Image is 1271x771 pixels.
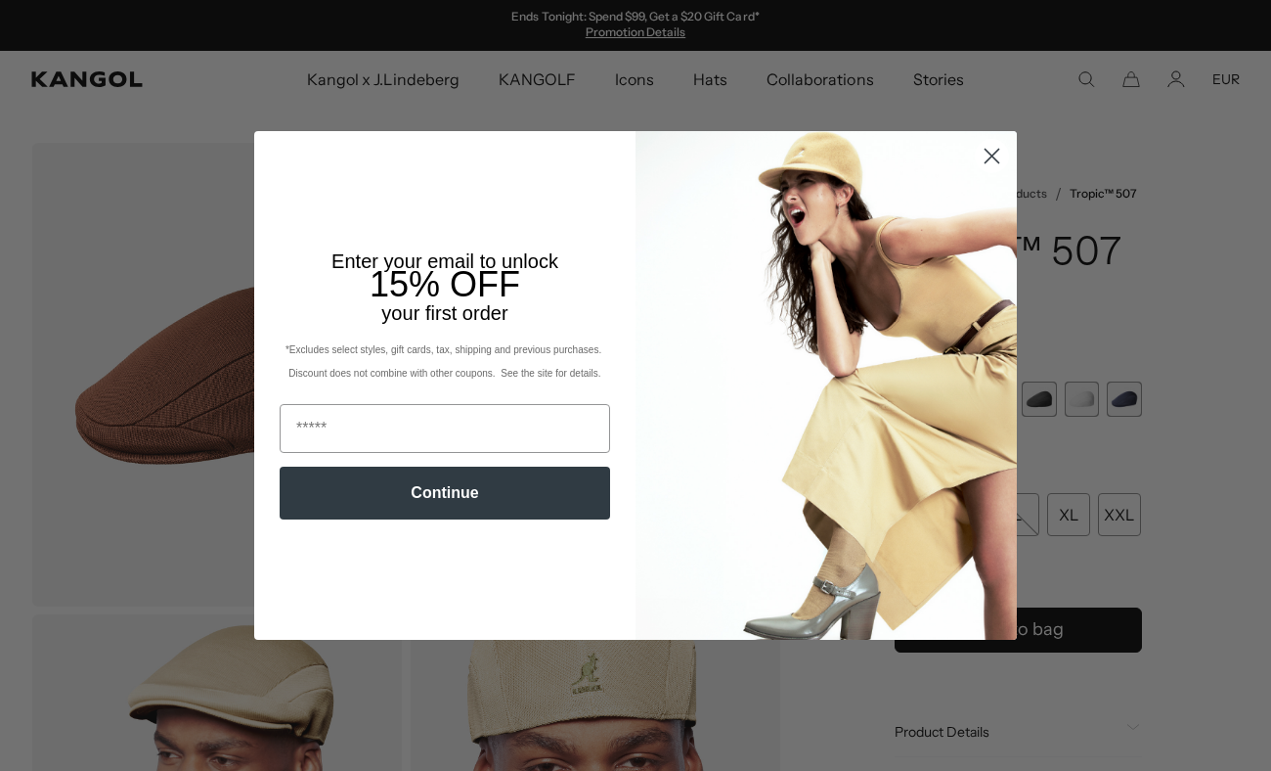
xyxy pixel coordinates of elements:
button: Close dialog [975,139,1009,173]
span: 15% OFF [370,264,520,304]
button: Continue [280,467,610,520]
input: Email [280,404,610,453]
span: *Excludes select styles, gift cards, tax, shipping and previous purchases. Discount does not comb... [285,344,604,379]
img: 93be19ad-e773-4382-80b9-c9d740c9197f.jpeg [635,131,1017,640]
span: Enter your email to unlock [331,250,558,272]
span: your first order [381,302,507,324]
